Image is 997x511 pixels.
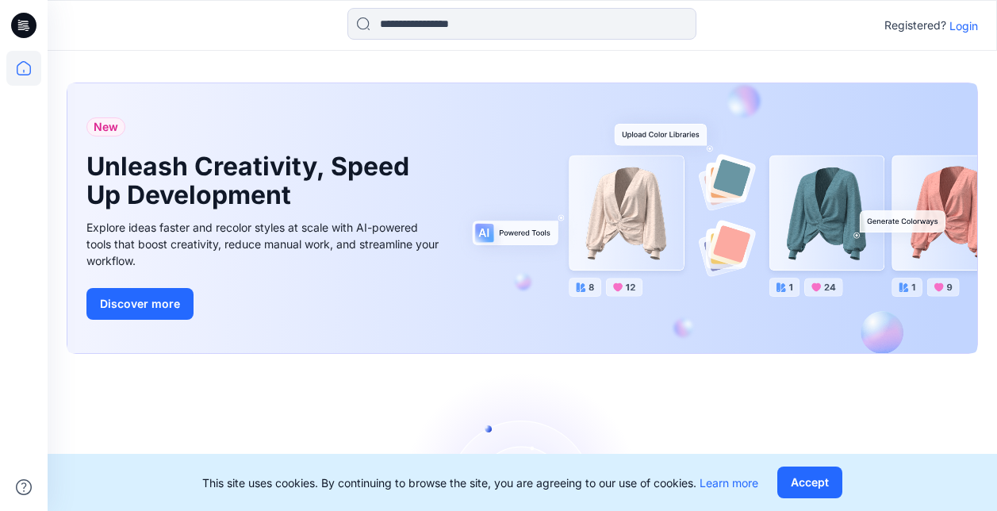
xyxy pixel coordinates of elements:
[86,288,443,320] a: Discover more
[949,17,978,34] p: Login
[86,152,420,209] h1: Unleash Creativity, Speed Up Development
[202,474,758,491] p: This site uses cookies. By continuing to browse the site, you are agreeing to our use of cookies.
[86,219,443,269] div: Explore ideas faster and recolor styles at scale with AI-powered tools that boost creativity, red...
[884,16,946,35] p: Registered?
[94,117,118,136] span: New
[700,476,758,490] a: Learn more
[777,467,842,498] button: Accept
[86,288,194,320] button: Discover more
